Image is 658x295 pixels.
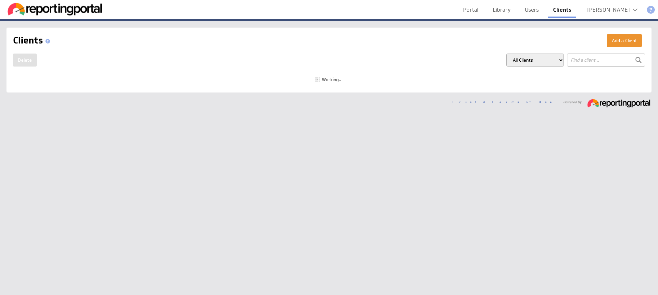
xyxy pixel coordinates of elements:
[607,34,642,47] button: Add a Client
[520,3,544,17] a: Users
[488,3,515,17] a: Library
[451,100,556,104] a: Trust & Terms of Use
[587,99,652,107] img: reportingportal_233x30.png
[567,54,645,67] input: Find a client...
[6,1,104,19] div: Go to my dashboards
[13,34,53,47] h1: Clients
[587,7,630,13] div: [PERSON_NAME]
[458,3,483,17] a: Portal
[315,77,343,82] div: Working...
[548,3,576,17] a: Clients
[13,54,37,67] button: Delete
[6,3,104,18] img: Reporting Portal logo
[563,100,582,104] span: Powered by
